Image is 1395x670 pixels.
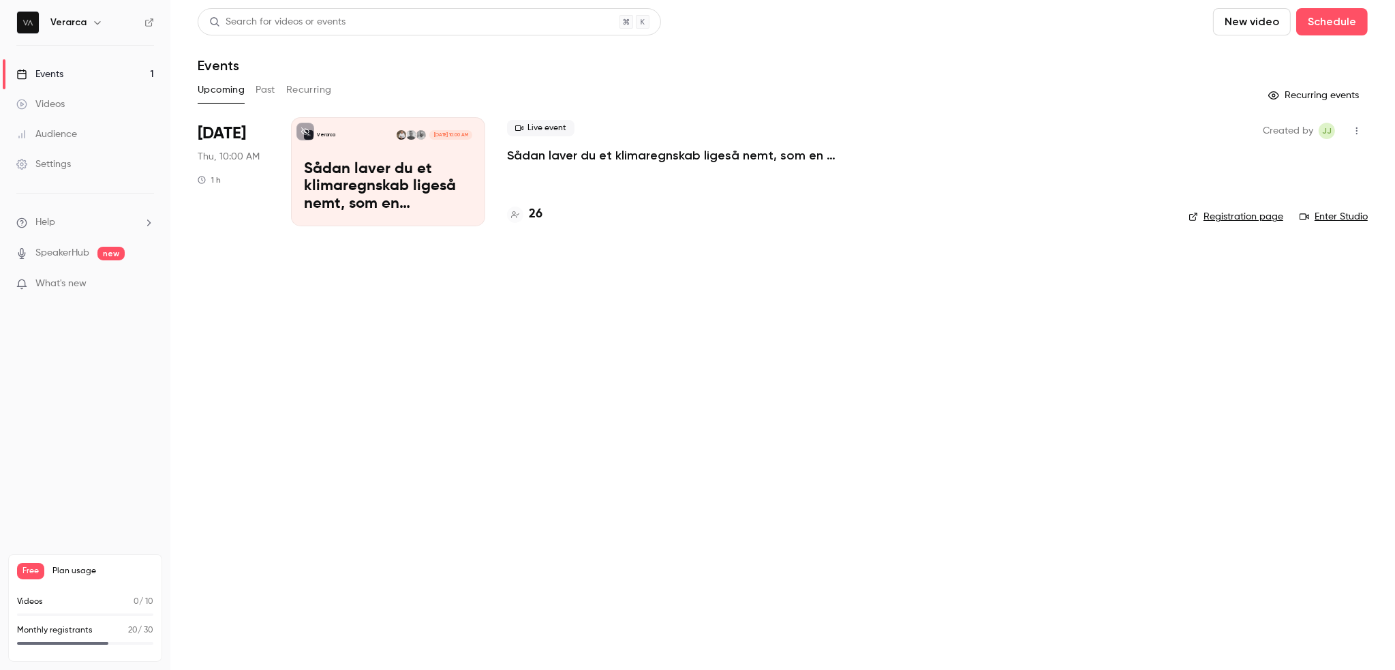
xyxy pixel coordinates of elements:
p: / 30 [128,624,153,637]
button: Recurring [286,79,332,101]
span: 20 [128,626,138,635]
a: Registration page [1189,210,1283,224]
button: Past [256,79,275,101]
img: Verarca [17,12,39,33]
span: Help [35,215,55,230]
p: Sådan laver du et klimaregnskab ligeså nemt, som en resultatopgørelse [304,161,472,213]
button: Upcoming [198,79,245,101]
h4: 26 [529,205,542,224]
img: Søren Højberg [416,130,426,140]
span: Plan usage [52,566,153,577]
span: new [97,247,125,260]
img: Dan Skovgaard [406,130,416,140]
p: Verarca [317,132,335,138]
span: Thu, 10:00 AM [198,150,260,164]
span: Jj [1322,123,1332,139]
div: Events [16,67,63,81]
div: Oct 23 Thu, 10:00 AM (Europe/Copenhagen) [198,117,269,226]
span: Live event [507,120,574,136]
a: Enter Studio [1300,210,1368,224]
div: 1 h [198,174,221,185]
img: Søren Orluf [397,130,406,140]
h1: Events [198,57,239,74]
span: [DATE] 10:00 AM [429,130,472,140]
div: Settings [16,157,71,171]
span: Created by [1263,123,1313,139]
span: Jonas jkr+wemarket@wemarket.dk [1319,123,1335,139]
p: Monthly registrants [17,624,93,637]
button: New video [1213,8,1291,35]
button: Recurring events [1262,85,1368,106]
a: Sådan laver du et klimaregnskab ligeså nemt, som en resultatopgørelse [507,147,916,164]
div: Search for videos or events [209,15,346,29]
a: SpeakerHub [35,246,89,260]
p: / 10 [134,596,153,608]
div: Audience [16,127,77,141]
p: Videos [17,596,43,608]
iframe: Noticeable Trigger [138,278,154,290]
span: Free [17,563,44,579]
span: 0 [134,598,139,606]
a: 26 [507,205,542,224]
h6: Verarca [50,16,87,29]
button: Schedule [1296,8,1368,35]
span: [DATE] [198,123,246,144]
div: Videos [16,97,65,111]
li: help-dropdown-opener [16,215,154,230]
span: What's new [35,277,87,291]
a: Sådan laver du et klimaregnskab ligeså nemt, som en resultatopgørelseVerarcaSøren HøjbergDan Skov... [291,117,485,226]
